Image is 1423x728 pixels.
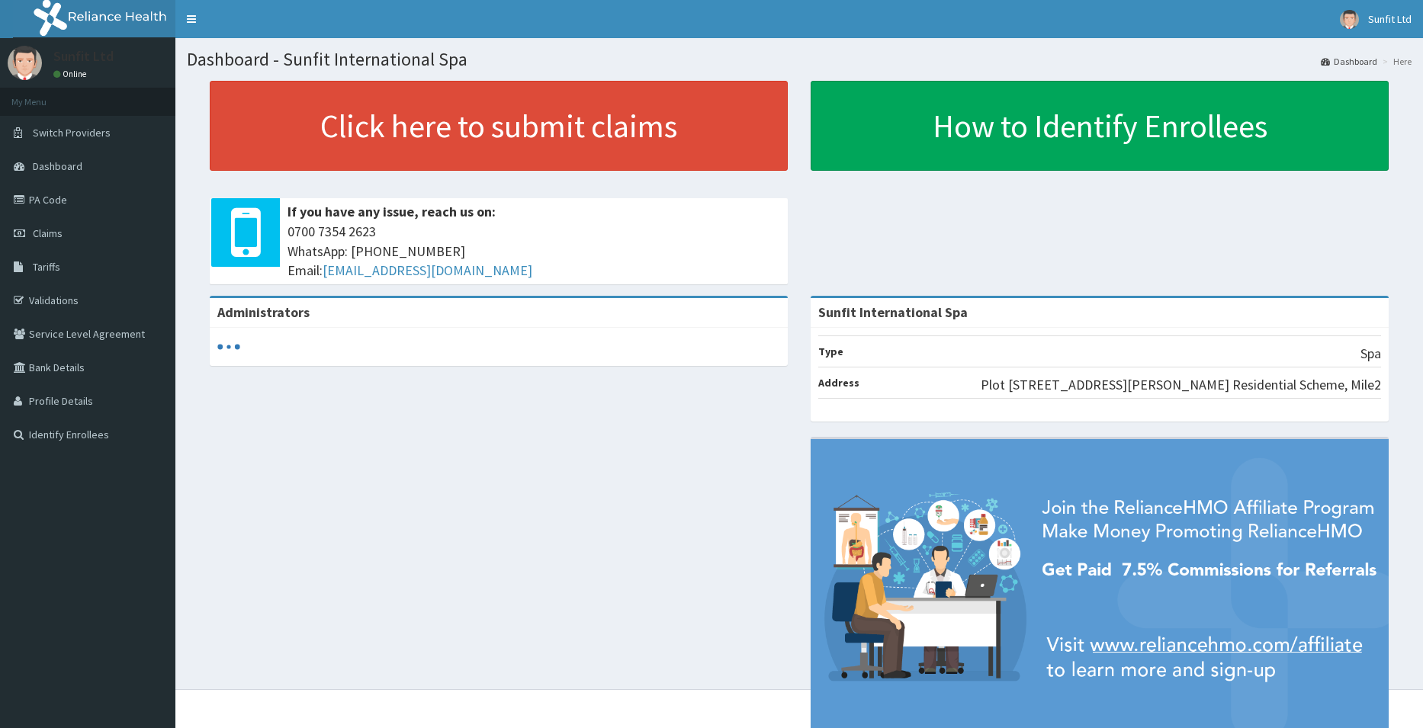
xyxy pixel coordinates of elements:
[818,303,968,321] strong: Sunfit International Spa
[8,46,42,80] img: User Image
[33,126,111,140] span: Switch Providers
[1321,55,1377,68] a: Dashboard
[287,203,496,220] b: If you have any issue, reach us on:
[210,81,788,171] a: Click here to submit claims
[1360,344,1381,364] p: Spa
[981,375,1381,395] p: Plot [STREET_ADDRESS][PERSON_NAME] Residential Scheme, Mile2
[33,260,60,274] span: Tariffs
[811,81,1389,171] a: How to Identify Enrollees
[217,335,240,358] svg: audio-loading
[217,303,310,321] b: Administrators
[1379,55,1412,68] li: Here
[187,50,1412,69] h1: Dashboard - Sunfit International Spa
[33,226,63,240] span: Claims
[1340,10,1359,29] img: User Image
[53,50,114,63] p: Sunfit Ltd
[1368,12,1412,26] span: Sunfit Ltd
[53,69,90,79] a: Online
[33,159,82,173] span: Dashboard
[818,345,843,358] b: Type
[287,222,780,281] span: 0700 7354 2623 WhatsApp: [PHONE_NUMBER] Email:
[323,261,532,279] a: [EMAIL_ADDRESS][DOMAIN_NAME]
[818,376,859,390] b: Address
